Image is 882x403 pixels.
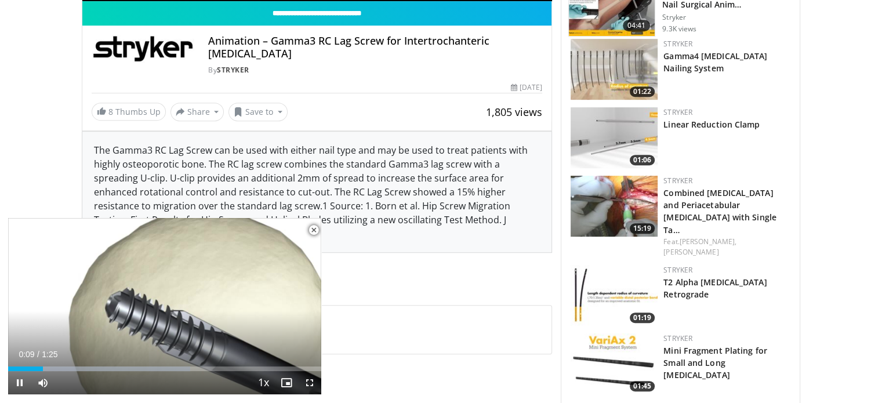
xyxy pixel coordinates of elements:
img: 57874994-f324-4126-a1d1-641caa1ad672.150x105_q85_crop-smart_upscale.jpg [571,176,658,237]
a: 8 Thumbs Up [92,103,166,121]
div: [DATE] [511,82,542,93]
a: Mini Fragment Plating for Small and Long [MEDICAL_DATA] [663,345,767,380]
span: 01:45 [630,381,655,391]
p: Stryker [662,13,793,22]
span: 15:19 [630,223,655,234]
span: / [37,350,39,359]
a: Stryker [663,265,692,275]
button: Save to [228,103,288,121]
button: Playback Rate [252,371,275,394]
button: Mute [31,371,55,394]
a: Stryker [663,333,692,343]
a: Stryker [663,107,692,117]
a: Stryker [217,65,249,75]
video-js: Video Player [8,218,321,395]
span: 1:25 [42,350,57,359]
span: 01:19 [630,313,655,323]
a: [PERSON_NAME], [680,237,736,246]
span: 0:09 [19,350,34,359]
a: Combined [MEDICAL_DATA] and Periacetabular [MEDICAL_DATA] with Single Ta… [663,187,776,235]
div: Progress Bar [8,366,321,371]
span: 04:41 [623,20,651,31]
button: Close [302,218,325,242]
a: 01:06 [571,107,658,168]
img: b37175e7-6a0c-4ed3-b9ce-2cebafe6c791.150x105_q85_crop-smart_upscale.jpg [571,333,658,394]
a: 01:45 [571,333,658,394]
span: 8 [108,106,113,117]
button: Fullscreen [298,371,321,394]
a: 15:19 [571,176,658,237]
img: a41e28f7-dfb2-439e-8d2b-3277ad322ebc.150x105_q85_crop-smart_upscale.jpg [571,265,658,326]
a: 01:19 [571,265,658,326]
a: T2 Alpha [MEDICAL_DATA] Retrograde [663,277,767,300]
span: 01:22 [630,86,655,97]
a: Gamma4 [MEDICAL_DATA] Nailing System [663,50,767,74]
a: Linear Reduction Clamp [663,119,760,130]
div: Feat. [663,237,790,257]
div: The Gamma3 RC Lag Screw can be used with either nail type and may be used to treat patients with ... [82,132,552,252]
a: 01:22 [571,39,658,100]
img: Stryker [92,35,195,63]
a: Stryker [663,39,692,49]
h4: Animation – Gamma3 RC Lag Screw for Intertrochanteric [MEDICAL_DATA] [208,35,542,60]
p: 9.3K views [662,24,696,34]
span: 01:06 [630,155,655,165]
a: Stryker [663,176,692,186]
img: 76b63d3c-fee4-45c8-83d0-53fa4409adde.150x105_q85_crop-smart_upscale.jpg [571,107,658,168]
div: By [208,65,542,75]
button: Enable picture-in-picture mode [275,371,298,394]
img: 058a9c13-2307-47cc-b74a-1cbb09ec379a.150x105_q85_crop-smart_upscale.jpg [571,39,658,100]
span: 1,805 views [486,105,542,119]
button: Pause [8,371,31,394]
a: [PERSON_NAME] [663,247,718,257]
button: Share [170,103,224,121]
